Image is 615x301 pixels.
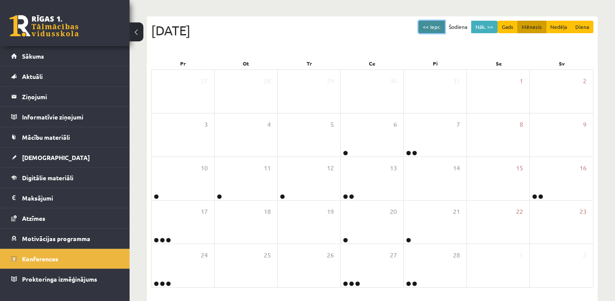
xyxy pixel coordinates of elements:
[453,163,460,173] span: 14
[583,120,586,129] span: 9
[22,255,58,263] span: Konferences
[520,120,523,129] span: 8
[201,251,208,260] span: 24
[151,57,214,69] div: Pr
[264,251,271,260] span: 25
[390,251,397,260] span: 27
[151,21,593,40] div: [DATE]
[467,57,530,69] div: Se
[390,76,397,86] span: 30
[22,154,90,161] span: [DEMOGRAPHIC_DATA]
[418,21,445,33] button: << Iepr.
[22,87,119,107] legend: Ziņojumi
[456,120,460,129] span: 7
[22,275,97,283] span: Proktoringa izmēģinājums
[516,163,523,173] span: 15
[11,147,119,167] a: [DEMOGRAPHIC_DATA]
[341,57,404,69] div: Ce
[22,52,44,60] span: Sākums
[11,229,119,248] a: Motivācijas programma
[214,57,277,69] div: Ot
[546,21,571,33] button: Nedēļa
[204,120,208,129] span: 3
[11,66,119,86] a: Aktuāli
[404,57,467,69] div: Pi
[530,57,593,69] div: Sv
[471,21,498,33] button: Nāk. >>
[583,251,586,260] span: 2
[11,168,119,188] a: Digitālie materiāli
[520,251,523,260] span: 1
[10,15,79,37] a: Rīgas 1. Tālmācības vidusskola
[11,87,119,107] a: Ziņojumi
[22,214,45,222] span: Atzīmes
[390,207,397,216] span: 20
[517,21,546,33] button: Mēnesis
[22,174,73,182] span: Digitālie materiāli
[11,46,119,66] a: Sākums
[580,163,586,173] span: 16
[22,188,119,208] legend: Maksājumi
[444,21,472,33] button: Šodiena
[201,76,208,86] span: 27
[11,127,119,147] a: Mācību materiāli
[22,235,90,242] span: Motivācijas programma
[264,163,271,173] span: 11
[11,107,119,127] a: Informatīvie ziņojumi
[453,251,460,260] span: 28
[583,76,586,86] span: 2
[267,120,271,129] span: 4
[327,163,334,173] span: 12
[571,21,593,33] button: Diena
[201,207,208,216] span: 17
[11,269,119,289] a: Proktoringa izmēģinājums
[278,57,341,69] div: Tr
[516,207,523,216] span: 22
[390,163,397,173] span: 13
[453,76,460,86] span: 31
[22,72,43,80] span: Aktuāli
[453,207,460,216] span: 21
[264,207,271,216] span: 18
[11,249,119,269] a: Konferences
[327,76,334,86] span: 29
[393,120,397,129] span: 6
[580,207,586,216] span: 23
[11,188,119,208] a: Maksājumi
[520,76,523,86] span: 1
[327,207,334,216] span: 19
[498,21,518,33] button: Gads
[22,107,119,127] legend: Informatīvie ziņojumi
[264,76,271,86] span: 28
[11,208,119,228] a: Atzīmes
[330,120,334,129] span: 5
[327,251,334,260] span: 26
[22,133,70,141] span: Mācību materiāli
[201,163,208,173] span: 10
